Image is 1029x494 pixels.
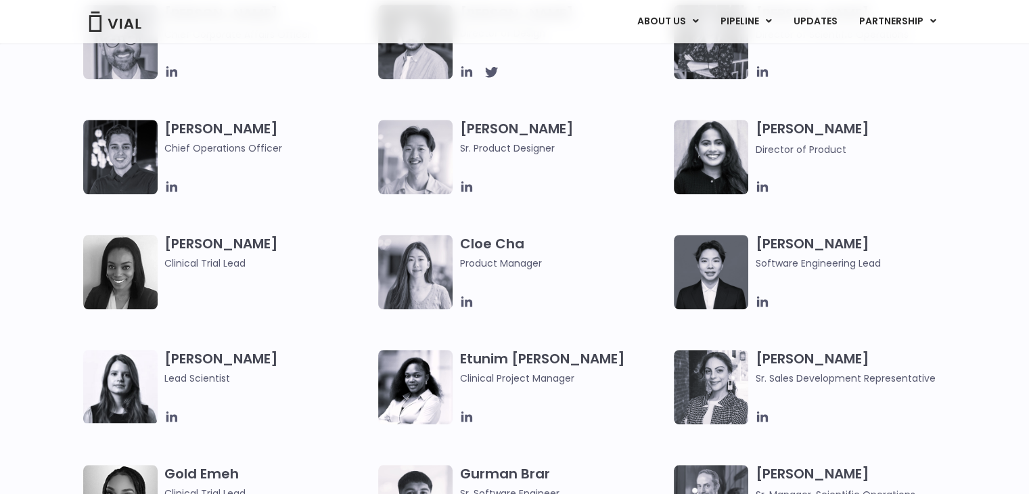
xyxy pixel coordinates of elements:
[83,235,158,309] img: A black and white photo of a woman smiling.
[459,371,667,386] span: Clinical Project Manager
[626,10,708,33] a: ABOUT USMenu Toggle
[378,235,453,309] img: Cloe
[755,235,963,271] h3: [PERSON_NAME]
[674,120,748,194] img: Smiling woman named Dhruba
[755,120,963,157] h3: [PERSON_NAME]
[459,256,667,271] span: Product Manager
[848,10,946,33] a: PARTNERSHIPMenu Toggle
[164,141,372,156] span: Chief Operations Officer
[164,120,372,156] h3: [PERSON_NAME]
[755,350,963,386] h3: [PERSON_NAME]
[755,256,963,271] span: Software Engineering Lead
[378,350,453,424] img: Image of smiling woman named Etunim
[709,10,781,33] a: PIPELINEMenu Toggle
[755,371,963,386] span: Sr. Sales Development Representative
[83,120,158,194] img: Headshot of smiling man named Josh
[164,235,372,271] h3: [PERSON_NAME]
[459,235,667,271] h3: Cloe Cha
[674,350,748,424] img: Smiling woman named Gabriella
[88,12,142,32] img: Vial Logo
[459,141,667,156] span: Sr. Product Designer
[164,350,372,386] h3: [PERSON_NAME]
[164,371,372,386] span: Lead Scientist
[164,256,372,271] span: Clinical Trial Lead
[782,10,847,33] a: UPDATES
[755,143,846,156] span: Director of Product
[459,120,667,156] h3: [PERSON_NAME]
[459,350,667,386] h3: Etunim [PERSON_NAME]
[378,120,453,194] img: Brennan
[83,350,158,423] img: Headshot of smiling woman named Elia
